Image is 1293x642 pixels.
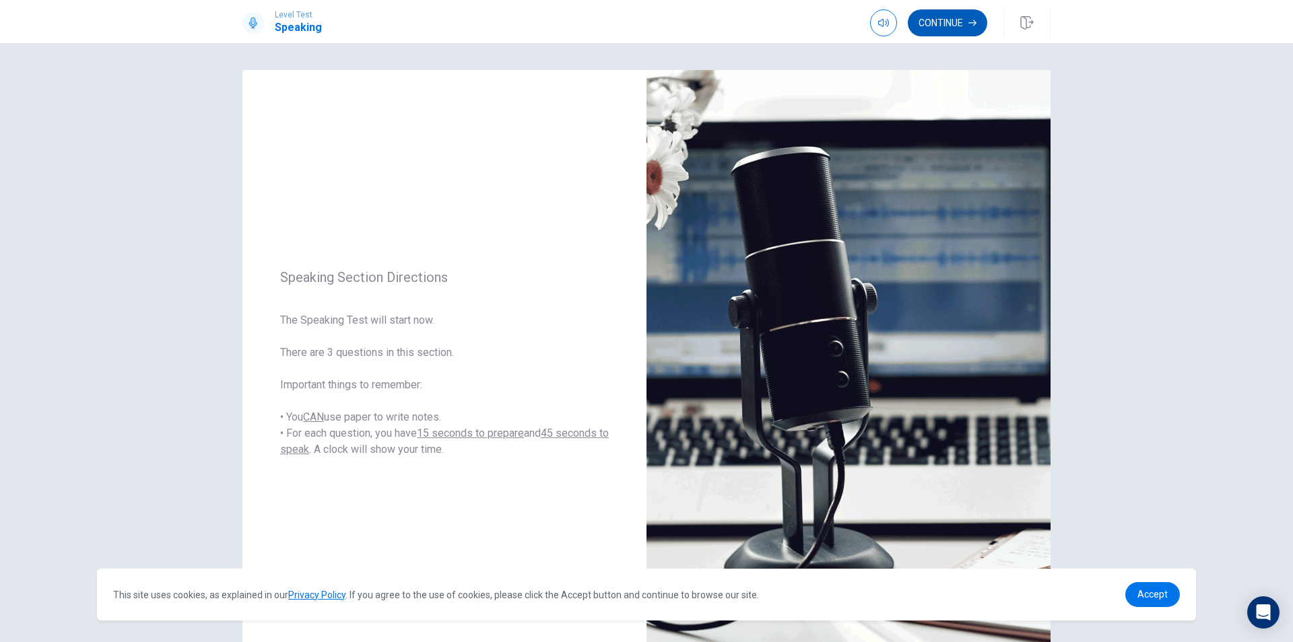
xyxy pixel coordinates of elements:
div: Open Intercom Messenger [1247,596,1280,629]
u: 15 seconds to prepare [417,427,524,439]
span: This site uses cookies, as explained in our . If you agree to the use of cookies, please click th... [113,590,759,600]
h1: Speaking [275,20,322,36]
span: The Speaking Test will start now. There are 3 questions in this section. Important things to reme... [280,312,609,458]
span: Speaking Section Directions [280,269,609,285]
button: Continue [908,9,987,36]
a: Privacy Policy [288,590,345,600]
div: cookieconsent [97,569,1196,620]
span: Level Test [275,10,322,20]
a: dismiss cookie message [1125,582,1180,607]
span: Accept [1137,589,1168,600]
u: CAN [303,411,324,423]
